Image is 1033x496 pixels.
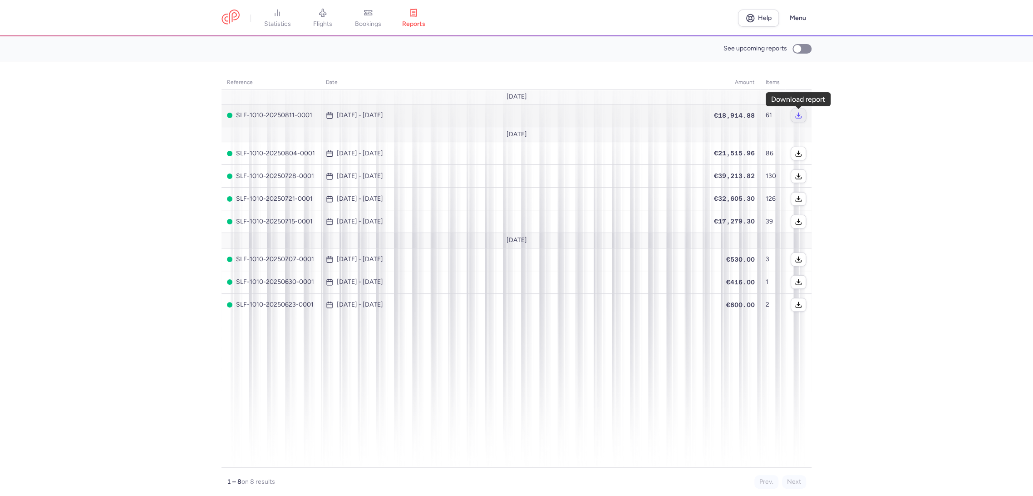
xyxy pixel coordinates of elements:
td: 126 [760,188,785,210]
a: Help [738,10,779,27]
a: reports [391,8,436,28]
time: [DATE] - [DATE] [337,218,383,225]
span: €600.00 [726,301,755,308]
span: SLF-1010-20250630-0001 [227,278,315,286]
button: Next [782,475,806,489]
span: bookings [355,20,381,28]
span: [DATE] [507,131,527,138]
time: [DATE] - [DATE] [337,112,383,119]
a: bookings [345,8,391,28]
time: [DATE] - [DATE] [337,150,383,157]
span: reports [402,20,425,28]
time: [DATE] - [DATE] [337,195,383,203]
td: 1 [760,271,785,293]
span: flights [313,20,332,28]
span: SLF-1010-20250623-0001 [227,301,315,308]
span: statistics [264,20,291,28]
time: [DATE] - [DATE] [337,256,383,263]
span: €39,213.82 [714,172,755,179]
td: 86 [760,142,785,165]
th: date [320,76,708,89]
span: Help [758,15,772,21]
div: Download report [771,95,825,104]
span: SLF-1010-20250804-0001 [227,150,315,157]
span: [DATE] [507,93,527,100]
td: 61 [760,104,785,127]
td: 3 [760,248,785,271]
span: SLF-1010-20250721-0001 [227,195,315,203]
span: See upcoming reports [723,45,787,52]
td: 2 [760,293,785,316]
strong: 1 – 8 [227,478,241,486]
td: 39 [760,210,785,233]
span: €18,914.88 [714,112,755,119]
a: statistics [255,8,300,28]
span: [DATE] [507,237,527,244]
th: items [760,76,785,89]
button: Menu [784,10,812,27]
a: flights [300,8,345,28]
a: CitizenPlane red outlined logo [221,10,240,26]
button: Prev. [754,475,778,489]
span: €416.00 [726,278,755,286]
span: on 8 results [241,478,275,486]
span: €32,605.30 [714,195,755,202]
time: [DATE] - [DATE] [337,173,383,180]
th: reference [221,76,320,89]
span: SLF-1010-20250707-0001 [227,256,315,263]
span: SLF-1010-20250811-0001 [227,112,315,119]
time: [DATE] - [DATE] [337,301,383,308]
th: amount [708,76,760,89]
td: 130 [760,165,785,188]
time: [DATE] - [DATE] [337,278,383,286]
span: €21,515.96 [714,149,755,157]
span: SLF-1010-20250728-0001 [227,173,315,180]
span: €530.00 [726,256,755,263]
span: SLF-1010-20250715-0001 [227,218,315,225]
span: €17,279.30 [714,218,755,225]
